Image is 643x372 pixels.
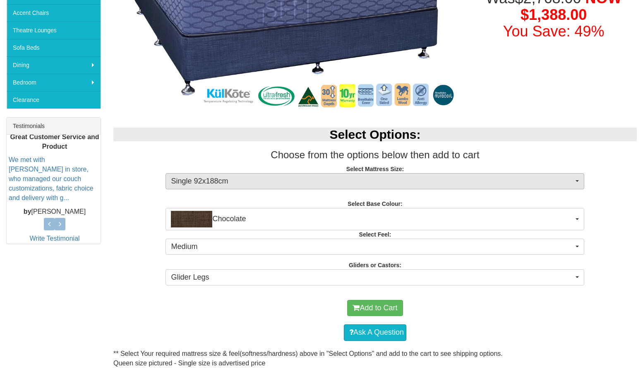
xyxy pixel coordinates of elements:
a: Theatre Lounges [7,22,101,39]
span: Glider Legs [171,272,573,283]
p: [PERSON_NAME] [9,207,101,216]
strong: Select Feel: [359,231,391,238]
a: Clearance [7,91,101,109]
strong: Select Base Colour: [348,200,402,207]
h3: Choose from the options below then add to cart [113,150,637,160]
button: Glider Legs [166,269,584,286]
strong: Gliders or Castors: [349,262,401,268]
a: Write Testimonial [29,235,79,242]
font: You Save: 49% [503,23,605,40]
img: Chocolate [171,211,212,227]
div: Testimonials [7,118,101,135]
span: Medium [171,242,573,252]
b: by [24,208,31,215]
a: Sofa Beds [7,39,101,56]
b: Great Customer Service and Product [10,133,99,150]
button: ChocolateChocolate [166,208,584,230]
button: Single 92x188cm [166,173,584,190]
a: Ask A Question [344,324,406,341]
a: We met with [PERSON_NAME] in store, who managed our couch customizations, fabric choice and deliv... [9,156,94,201]
a: Bedroom [7,74,101,91]
button: Medium [166,239,584,255]
a: Dining [7,56,101,74]
span: Single 92x188cm [171,176,573,187]
b: Select Options: [329,128,420,141]
button: Add to Cart [347,300,403,316]
strong: Select Mattress Size: [346,166,404,172]
span: Chocolate [171,211,573,227]
a: Accent Chairs [7,4,101,22]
